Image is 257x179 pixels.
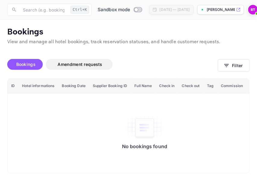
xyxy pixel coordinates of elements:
p: Bookings [7,27,250,37]
th: Check in [156,79,178,93]
span: Amendment requests [58,62,102,67]
img: No bookings found [127,115,163,140]
span: Sandbox mode [98,6,130,13]
button: Filter [218,59,250,72]
p: View and manage all hotel bookings, track reservation statuses, and handle customer requests. [7,38,250,46]
p: No bookings found [122,143,168,149]
th: Full Name [131,79,156,93]
th: Commission [217,79,246,93]
th: Booking Date [58,79,89,93]
div: [DATE] — [DATE] [160,7,190,12]
th: Check out [178,79,203,93]
span: Bookings [16,62,36,67]
th: Supplier Booking ID [89,79,131,93]
th: Tag [203,79,217,93]
div: Ctrl+K [71,6,89,14]
th: ID [8,79,18,93]
p: [PERSON_NAME]-tiwari-f2fal.... [207,7,235,12]
input: Search (e.g. bookings, documentation) [19,4,68,16]
div: Switch to Production mode [95,6,144,13]
th: Hotel informations [18,79,58,93]
div: account-settings tabs [7,59,218,70]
